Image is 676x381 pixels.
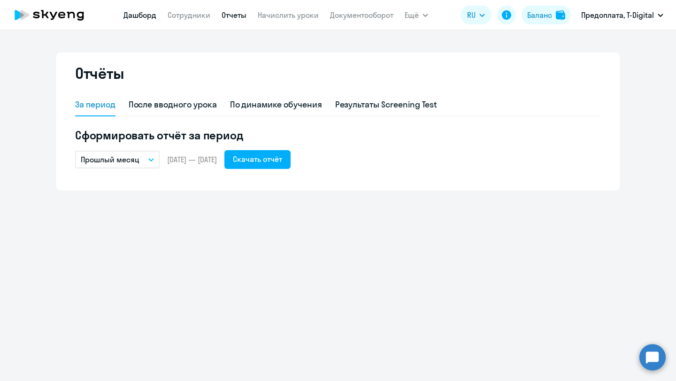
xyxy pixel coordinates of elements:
p: Предоплата, T-Digital [581,9,654,21]
h5: Сформировать отчёт за период [75,128,601,143]
button: Ещё [405,6,428,24]
div: Результаты Screening Test [335,99,438,111]
a: Документооборот [330,10,393,20]
h2: Отчёты [75,64,124,83]
div: После вводного урока [129,99,217,111]
button: Балансbalance [522,6,571,24]
span: Ещё [405,9,419,21]
button: Прошлый месяц [75,151,160,168]
div: Скачать отчёт [233,153,282,165]
a: Дашборд [123,10,156,20]
button: RU [461,6,492,24]
a: Отчеты [222,10,246,20]
span: [DATE] — [DATE] [167,154,217,165]
img: balance [556,10,565,20]
div: По динамике обучения [230,99,322,111]
div: Баланс [527,9,552,21]
button: Скачать отчёт [224,150,291,169]
button: Предоплата, T-Digital [576,4,668,26]
a: Начислить уроки [258,10,319,20]
span: RU [467,9,476,21]
div: За период [75,99,115,111]
a: Сотрудники [168,10,210,20]
p: Прошлый месяц [81,154,139,165]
